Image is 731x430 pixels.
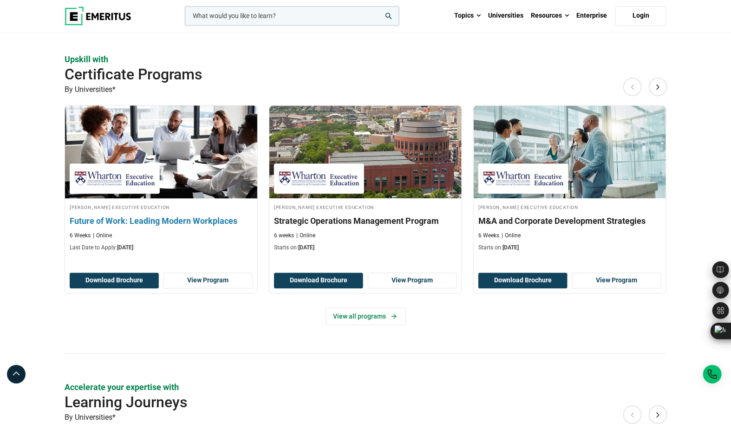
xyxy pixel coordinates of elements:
img: Future of Work: Leading Modern Workplaces | Online Leadership Course [55,101,267,203]
h3: Future of Work: Leading Modern Workplaces [70,215,253,227]
a: Login [615,6,666,26]
button: Download Brochure [478,273,568,288]
h3: Strategic Operations Management Program [274,215,457,227]
h3: M&A and Corporate Development Strategies [478,215,661,227]
p: Starts on: [274,244,457,252]
button: Download Brochure [274,273,363,288]
button: Previous [623,77,642,96]
p: By Universities* [65,411,666,423]
h4: [PERSON_NAME] Executive Education [70,203,253,211]
p: Online [502,232,521,240]
p: 6 weeks [274,232,294,240]
img: Wharton Executive Education [483,168,564,189]
a: Business Management Course by Wharton Executive Education - October 16, 2025 Wharton Executive Ed... [269,105,462,257]
button: Next [649,77,667,96]
p: By Universities* [65,84,666,96]
p: Last Date to Apply: [70,244,253,252]
a: View all programs [326,307,406,325]
a: Finance Course by Wharton Executive Education - October 16, 2025 Wharton Executive Education [PER... [474,105,666,257]
span: [DATE] [117,244,133,251]
p: Starts on: [478,244,661,252]
p: 6 Weeks [70,232,91,240]
button: Next [649,405,667,424]
p: Online [296,232,315,240]
a: View Program [368,273,457,288]
a: View Program [163,273,253,288]
p: Accelerate your expertise with [65,381,666,393]
a: Leadership Course by Wharton Executive Education - October 16, 2025 Wharton Executive Education [... [65,105,257,257]
h2: Learning Journeys [65,393,606,411]
img: M&A and Corporate Development Strategies | Online Finance Course [474,105,666,198]
img: Wharton Executive Education [279,168,359,189]
button: Download Brochure [70,273,159,288]
img: Strategic Operations Management Program | Online Business Management Course [269,105,462,198]
span: [DATE] [503,244,519,251]
button: Previous [623,405,642,424]
p: Upskill with [65,53,666,65]
p: 6 Weeks [478,232,499,240]
h4: [PERSON_NAME] Executive Education [274,203,457,211]
a: View Program [572,273,661,288]
img: Wharton Executive Education [74,168,155,189]
h4: [PERSON_NAME] Executive Education [478,203,661,211]
input: woocommerce-product-search-field-0 [185,6,399,26]
span: [DATE] [298,244,314,251]
p: Online [93,232,112,240]
h2: Certificate Programs [65,65,606,84]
